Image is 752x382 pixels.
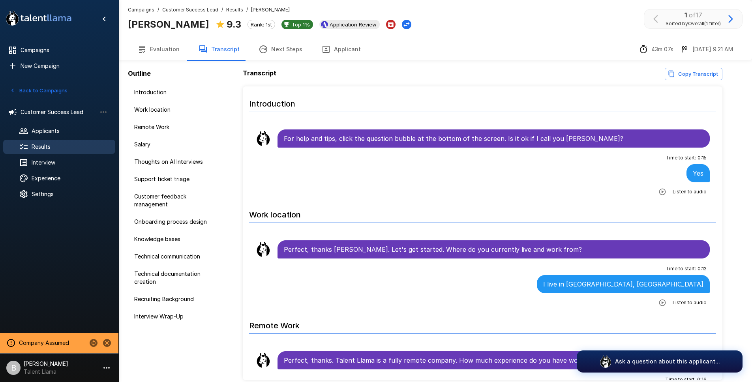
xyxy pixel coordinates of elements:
p: Ask a question about this applicant... [615,358,720,365]
span: / [158,6,159,14]
img: llama_clean.png [255,131,271,146]
span: Introduction [134,88,213,96]
div: The time between starting and completing the interview [639,45,673,54]
h6: Remote Work [249,313,716,334]
div: The date and time when the interview was completed [680,45,733,54]
span: Technical communication [134,253,213,260]
span: 0 : 15 [698,154,707,162]
div: Interview Wrap-Up [128,309,219,324]
span: Onboarding process design [134,218,213,226]
div: Remote Work [128,120,219,134]
b: Transcript [243,69,276,77]
b: [PERSON_NAME] [128,19,209,30]
div: Introduction [128,85,219,99]
span: Sorted by Overall (1 filter) [666,20,721,28]
span: Recruiting Background [134,295,213,303]
div: Thoughts on AI Interviews [128,155,219,169]
span: Time to start : [666,265,696,273]
span: Remote Work [134,123,213,131]
img: logo_glasses@2x.png [599,355,612,368]
p: Perfect, thanks [PERSON_NAME]. Let's get started. Where do you currently live and work from? [284,245,704,254]
u: Customer Success Lead [162,7,218,13]
div: Knowledge bases [128,232,219,246]
button: Evaluation [128,38,189,60]
button: Applicant [312,38,370,60]
p: Perfect, thanks. Talent Llama is a fully remote company. How much experience do you have working ... [284,356,704,365]
div: Salary [128,137,219,152]
img: llama_clean.png [255,352,271,368]
div: Customer feedback management [128,189,219,212]
div: View profile in Ashby [319,20,380,29]
b: 1 [684,11,687,19]
span: Knowledge bases [134,235,213,243]
button: Change Stage [402,20,411,29]
button: Next Steps [249,38,312,60]
span: Technical documentation creation [134,270,213,286]
button: Transcript [189,38,249,60]
span: 0 : 12 [698,265,707,273]
p: [DATE] 9:21 AM [692,45,733,53]
span: Thoughts on AI Interviews [134,158,213,166]
span: Work location [134,106,213,114]
h6: Work location [249,202,716,223]
span: Customer feedback management [134,193,213,208]
span: Salary [134,140,213,148]
button: Ask a question about this applicant... [577,350,743,373]
img: llama_clean.png [255,242,271,257]
span: Time to start : [666,154,696,162]
u: Results [226,7,243,13]
button: Archive Applicant [386,20,396,29]
p: Yes [693,169,703,178]
img: ashbyhq_logo.jpeg [321,21,328,28]
span: of 17 [689,11,702,19]
div: Technical documentation creation [128,267,219,289]
span: / [246,6,248,14]
span: Top 1% [289,21,313,28]
span: Listen to audio [673,188,707,196]
b: 9.3 [227,19,241,30]
span: Interview Wrap-Up [134,313,213,320]
span: Support ticket triage [134,175,213,183]
p: I live in [GEOGRAPHIC_DATA], [GEOGRAPHIC_DATA] [543,279,703,289]
u: Campaigns [128,7,154,13]
button: Copy transcript [665,68,722,80]
div: Work location [128,103,219,117]
span: Rank: 1st [248,21,275,28]
span: / [221,6,223,14]
h6: Introduction [249,91,716,112]
span: Application Review [326,21,380,28]
div: Recruiting Background [128,292,219,306]
div: Onboarding process design [128,215,219,229]
p: 43m 07s [651,45,673,53]
span: [PERSON_NAME] [251,6,290,14]
div: Support ticket triage [128,172,219,186]
b: Outline [128,69,151,77]
div: Technical communication [128,249,219,264]
span: Listen to audio [673,299,707,307]
p: For help and tips, click the question bubble at the bottom of the screen. Is it ok if I call you ... [284,134,704,143]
